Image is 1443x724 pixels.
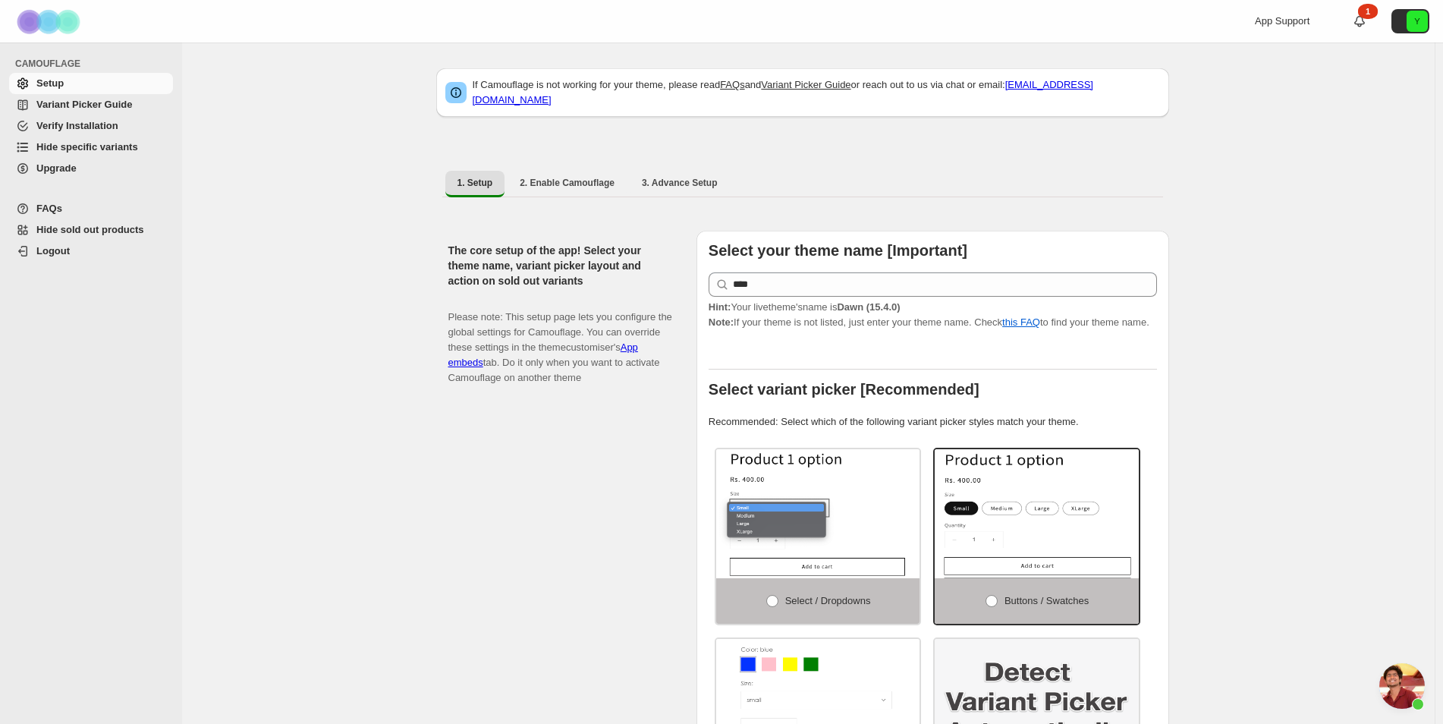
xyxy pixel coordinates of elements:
strong: Note: [709,316,734,328]
text: Y [1414,17,1420,26]
button: Avatar with initials Y [1391,9,1429,33]
span: Hide sold out products [36,224,144,235]
span: Setup [36,77,64,89]
h2: The core setup of the app! Select your theme name, variant picker layout and action on sold out v... [448,243,672,288]
span: Hide specific variants [36,141,138,153]
span: Variant Picker Guide [36,99,132,110]
a: Logout [9,241,173,262]
span: 1. Setup [457,177,493,189]
strong: Dawn (15.4.0) [837,301,900,313]
span: Logout [36,245,70,257]
span: 2. Enable Camouflage [520,177,615,189]
span: Your live theme's name is [709,301,901,313]
div: 1 [1358,4,1378,19]
a: Upgrade [9,158,173,179]
a: Hide sold out products [9,219,173,241]
div: Open chat [1379,663,1425,709]
span: Verify Installation [36,120,118,131]
span: FAQs [36,203,62,214]
p: If Camouflage is not working for your theme, please read and or reach out to us via chat or email: [473,77,1160,108]
a: FAQs [720,79,745,90]
span: Select / Dropdowns [785,595,871,606]
b: Select your theme name [Important] [709,242,967,259]
img: Select / Dropdowns [716,449,920,578]
span: Avatar with initials Y [1407,11,1428,32]
span: Upgrade [36,162,77,174]
p: Please note: This setup page lets you configure the global settings for Camouflage. You can overr... [448,294,672,386]
img: Camouflage [12,1,88,42]
span: 3. Advance Setup [642,177,718,189]
img: Buttons / Swatches [935,449,1139,578]
span: CAMOUFLAGE [15,58,174,70]
p: Recommended: Select which of the following variant picker styles match your theme. [709,414,1157,430]
b: Select variant picker [Recommended] [709,381,979,398]
a: 1 [1352,14,1367,29]
p: If your theme is not listed, just enter your theme name. Check to find your theme name. [709,300,1157,330]
a: Setup [9,73,173,94]
a: Hide specific variants [9,137,173,158]
a: this FAQ [1002,316,1040,328]
a: Verify Installation [9,115,173,137]
a: Variant Picker Guide [9,94,173,115]
span: App Support [1255,15,1309,27]
strong: Hint: [709,301,731,313]
span: Buttons / Swatches [1004,595,1089,606]
a: FAQs [9,198,173,219]
a: Variant Picker Guide [761,79,850,90]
